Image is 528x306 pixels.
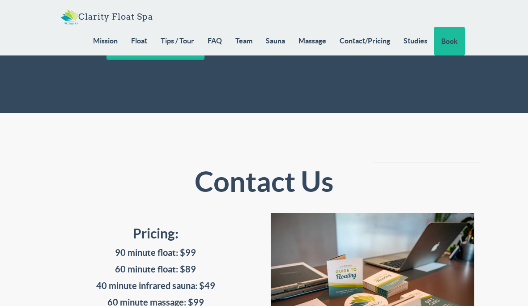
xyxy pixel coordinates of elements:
[124,27,154,55] a: Float
[86,27,124,55] a: Mission
[201,27,229,55] a: FAQ
[54,264,257,274] h4: 60 minute float: $89
[54,226,257,241] h3: Pricing:
[434,27,465,55] a: Book
[259,27,292,55] a: Sauna
[54,281,257,291] h4: 40 minute infrared sauna: $49
[292,27,333,55] a: Massage
[333,27,397,55] a: Contact/Pricing
[154,27,201,55] a: Tips / Tour
[397,27,434,55] a: Studies
[162,166,366,197] h2: Contact Us
[54,248,257,258] h4: 90 minute float: $99
[229,27,259,55] a: Team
